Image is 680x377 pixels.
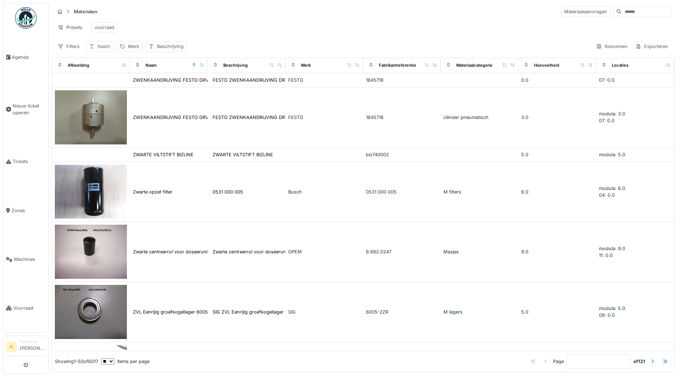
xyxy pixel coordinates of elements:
[366,309,438,315] div: 6005-2ZR
[366,77,438,83] div: 1845716
[599,246,625,251] span: modula: 9.0
[98,43,110,50] div: Naam
[366,114,438,121] div: 1845716
[534,62,559,68] div: Hoeveelheid
[599,152,625,157] span: modula: 5.0
[20,339,46,344] div: Technicus
[68,62,89,68] div: Afbeelding
[213,151,273,158] div: ZWARTE VILTSTIFT BIZLINE
[13,305,46,311] span: Voorraad
[71,8,100,15] strong: Materialen
[13,102,46,116] span: Nieuw ticket openen
[443,188,515,195] div: M filters
[101,358,149,365] div: items per page
[54,41,83,52] div: Filters
[599,192,615,198] span: 04: 0.0
[443,114,515,121] div: cilinder pneumatisch
[133,188,172,195] div: Zwarte opzet filter
[599,77,614,83] span: 07: 0.0
[20,339,46,354] li: [PERSON_NAME]
[133,248,223,255] div: Zwarte centreerrol voor doseerunit Opem
[599,118,614,123] span: 07: 0.0
[146,62,157,68] div: Naam
[288,309,360,315] div: SIG
[612,62,628,68] div: Locaties
[3,33,48,81] a: Agenda
[54,22,86,33] div: Presets
[133,151,194,158] div: ZWARTE VILTSTIFT BIZLINE
[133,309,219,315] div: ZVL Eenrijig groefkogellager 6005-2ZR
[366,151,438,158] div: biz740002
[521,77,593,83] div: 0.0
[213,114,331,121] div: FESTO ZWENKAANDRIJVING DRVS-25-90-P 1845716
[521,188,593,195] div: 6.0
[15,7,37,29] img: Badge_color-CXgf-gQk.svg
[11,207,46,214] span: Zones
[288,248,360,255] div: OPEM
[213,188,243,195] div: 0531 000 005
[366,188,438,195] div: 0531 000 005
[6,339,46,356] a: IK Technicus[PERSON_NAME]
[366,248,438,255] div: 6.682.0247
[599,312,615,318] span: 09: 0.0
[213,77,331,83] div: FESTO ZWENKAANDRIJVING DRVS-25-90-P 1845716
[128,43,139,50] div: Merk
[213,248,303,255] div: Zwarte centreerrol voor doseerunit Opem
[553,358,564,365] div: Page
[133,114,232,121] div: ZWENKAANDRIJVING FESTO DRVS-25-90-P
[55,285,127,339] img: ZVL Eenrijig groefkogellager 6005-2ZR
[599,253,613,258] span: 11: 0.0
[3,235,48,284] a: Machines
[521,114,593,121] div: 3.0
[157,43,184,50] div: Beschrijving
[521,248,593,255] div: 9.0
[288,114,360,121] div: FESTO
[13,158,46,165] span: Tickets
[12,54,46,61] span: Agenda
[443,309,515,315] div: M lagers
[443,248,515,255] div: Masjes
[632,41,671,52] div: Exporteren
[521,151,593,158] div: 5.0
[133,77,232,83] div: ZWENKAANDRIJVING FESTO DRVS-25-90-P
[3,137,48,186] a: Tickets
[55,225,127,279] img: Zwarte centreerrol voor doseerunit Opem
[3,284,48,333] a: Voorraad
[561,6,610,17] div: Materiaalaanvragen
[599,111,625,116] span: modula: 3.0
[288,77,360,83] div: FESTO
[223,62,248,68] div: Beschrijving
[599,306,625,311] span: modula: 5.0
[599,186,625,191] span: modula: 6.0
[288,188,360,195] div: Busch
[213,309,320,315] div: SIG ZVL Eenrijig groefkogellager 6005-2ZR gro...
[55,90,127,144] img: ZWENKAANDRIJVING FESTO DRVS-25-90-P
[379,62,416,68] div: Fabrikantreferentie
[55,358,98,365] div: Showing 1 - 50 of 6017
[456,62,493,68] div: Materiaalcategorie
[3,186,48,235] a: Zones
[6,342,17,352] li: IK
[301,62,311,68] div: Merk
[14,256,46,263] span: Machines
[633,358,645,365] strong: of 121
[521,309,593,315] div: 5.0
[593,41,631,52] div: Kolommen
[55,165,127,219] img: Zwarte opzet filter
[3,81,48,137] a: Nieuw ticket openen
[95,24,114,31] div: voorraad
